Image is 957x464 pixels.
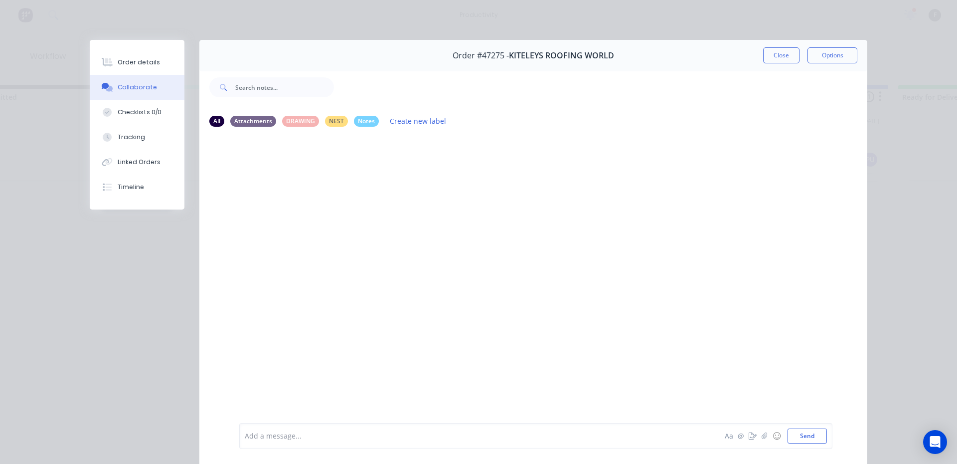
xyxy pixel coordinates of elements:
button: Timeline [90,175,184,200]
div: Open Intercom Messenger [923,430,947,454]
button: @ [735,430,747,442]
div: Timeline [118,183,144,192]
button: Close [763,47,799,63]
button: ☺ [771,430,783,442]
button: Checklists 0/0 [90,100,184,125]
div: Checklists 0/0 [118,108,161,117]
button: Aa [723,430,735,442]
button: Order details [90,50,184,75]
div: DRAWING [282,116,319,127]
button: Send [788,429,827,444]
div: NEST [325,116,348,127]
div: Collaborate [118,83,157,92]
span: KITELEYS ROOFING WORLD [509,51,614,60]
span: Order #47275 - [453,51,509,60]
div: All [209,116,224,127]
div: Attachments [230,116,276,127]
div: Order details [118,58,160,67]
button: Collaborate [90,75,184,100]
div: Notes [354,116,379,127]
div: Linked Orders [118,158,160,167]
div: Tracking [118,133,145,142]
button: Options [807,47,857,63]
button: Create new label [385,114,452,128]
button: Tracking [90,125,184,150]
input: Search notes... [235,77,334,97]
button: Linked Orders [90,150,184,175]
